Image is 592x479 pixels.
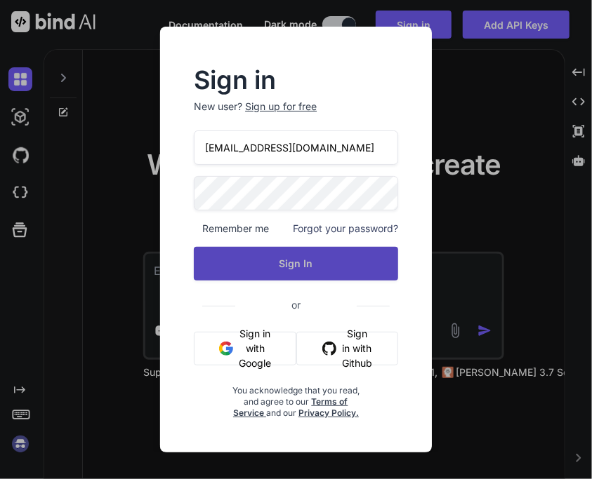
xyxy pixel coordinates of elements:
p: New user? [194,100,398,130]
span: Remember me [194,222,269,236]
div: Sign up for free [245,100,317,114]
img: google [219,342,233,356]
button: Sign In [194,247,398,281]
img: github [322,342,336,356]
a: Terms of Service [233,396,348,418]
button: Sign in with Github [296,332,397,365]
a: Privacy Policy. [298,407,359,418]
button: Sign in with Google [194,332,296,365]
h2: Sign in [194,69,398,91]
span: or [235,288,357,322]
input: Login or Email [194,130,398,165]
div: You acknowledge that you read, and agree to our and our [228,377,364,419]
span: Forgot your password? [293,222,398,236]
